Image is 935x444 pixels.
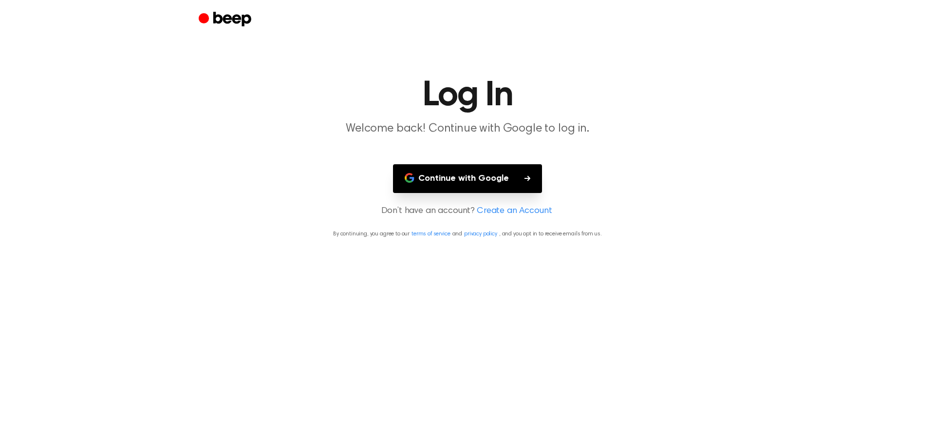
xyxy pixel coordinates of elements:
[393,164,542,193] button: Continue with Google
[218,78,717,113] h1: Log In
[411,231,450,237] a: terms of service
[12,230,923,238] p: By continuing, you agree to our and , and you opt in to receive emails from us.
[280,121,654,137] p: Welcome back! Continue with Google to log in.
[199,10,254,29] a: Beep
[464,231,497,237] a: privacy policy
[12,205,923,218] p: Don’t have an account?
[477,205,552,218] a: Create an Account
